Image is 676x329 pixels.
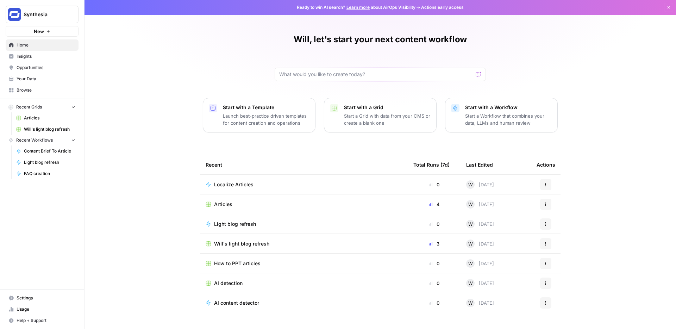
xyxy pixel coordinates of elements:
div: 3 [413,240,455,247]
span: Recent Workflows [16,137,53,143]
div: [DATE] [466,200,494,209]
div: [DATE] [466,299,494,307]
button: New [6,26,79,37]
div: [DATE] [466,240,494,248]
span: Settings [17,295,75,301]
span: Home [17,42,75,48]
div: 0 [413,280,455,287]
button: Start with a WorkflowStart a Workflow that combines your data, LLMs and human review [445,98,558,132]
button: Start with a GridStart a Grid with data from your CMS or create a blank one [324,98,437,132]
div: [DATE] [466,180,494,189]
h1: Will, let's start your next content workflow [294,34,467,45]
a: Usage [6,304,79,315]
div: Last Edited [466,155,493,174]
div: 0 [413,221,455,228]
div: 0 [413,181,455,188]
span: Light blog refresh [214,221,256,228]
span: How to PPT articles [214,260,261,267]
span: W [468,181,473,188]
span: Will's light blog refresh [214,240,269,247]
span: Articles [214,201,232,208]
span: FAQ creation [24,170,75,177]
a: Localize Articles [206,181,402,188]
a: Insights [6,51,79,62]
span: Light blog refresh [24,159,75,166]
p: Start with a Grid [344,104,431,111]
span: New [34,28,44,35]
span: Usage [17,306,75,312]
div: [DATE] [466,259,494,268]
span: Insights [17,53,75,60]
span: AI content detector [214,299,259,306]
span: Opportunities [17,64,75,71]
button: Start with a TemplateLaunch best-practice driven templates for content creation and operations [203,98,315,132]
div: [DATE] [466,279,494,287]
a: Opportunities [6,62,79,73]
span: Ready to win AI search? about AirOps Visibility [297,4,415,11]
a: AI content detector [206,299,402,306]
a: Light blog refresh [206,221,402,228]
span: Browse [17,87,75,93]
a: Settings [6,292,79,304]
a: FAQ creation [13,168,79,179]
p: Start with a Workflow [465,104,552,111]
span: Articles [24,115,75,121]
a: Content Brief To Article [13,145,79,157]
button: Recent Workflows [6,135,79,145]
img: Synthesia Logo [8,8,21,21]
span: W [468,260,473,267]
span: Content Brief To Article [24,148,75,154]
span: AI detection [214,280,243,287]
p: Start with a Template [223,104,309,111]
div: 0 [413,299,455,306]
a: Light blog refresh [13,157,79,168]
a: Browse [6,85,79,96]
a: How to PPT articles [206,260,402,267]
div: Total Runs (7d) [413,155,450,174]
span: Help + Support [17,317,75,324]
a: Your Data [6,73,79,85]
a: Will's light blog refresh [13,124,79,135]
span: W [468,280,473,287]
a: Home [6,39,79,51]
a: Articles [13,112,79,124]
span: Actions early access [421,4,464,11]
button: Workspace: Synthesia [6,6,79,23]
span: Will's light blog refresh [24,126,75,132]
span: Localize Articles [214,181,254,188]
p: Start a Workflow that combines your data, LLMs and human review [465,112,552,126]
input: What would you like to create today? [279,71,473,78]
div: Actions [537,155,555,174]
button: Recent Grids [6,102,79,112]
span: Recent Grids [16,104,42,110]
span: W [468,221,473,228]
a: AI detection [206,280,402,287]
div: Recent [206,155,402,174]
span: W [468,299,473,306]
span: W [468,201,473,208]
button: Help + Support [6,315,79,326]
span: Synthesia [24,11,66,18]
div: 0 [413,260,455,267]
a: Learn more [346,5,370,10]
span: W [468,240,473,247]
div: [DATE] [466,220,494,228]
div: 4 [413,201,455,208]
a: Will's light blog refresh [206,240,402,247]
p: Start a Grid with data from your CMS or create a blank one [344,112,431,126]
a: Articles [206,201,402,208]
span: Your Data [17,76,75,82]
p: Launch best-practice driven templates for content creation and operations [223,112,309,126]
